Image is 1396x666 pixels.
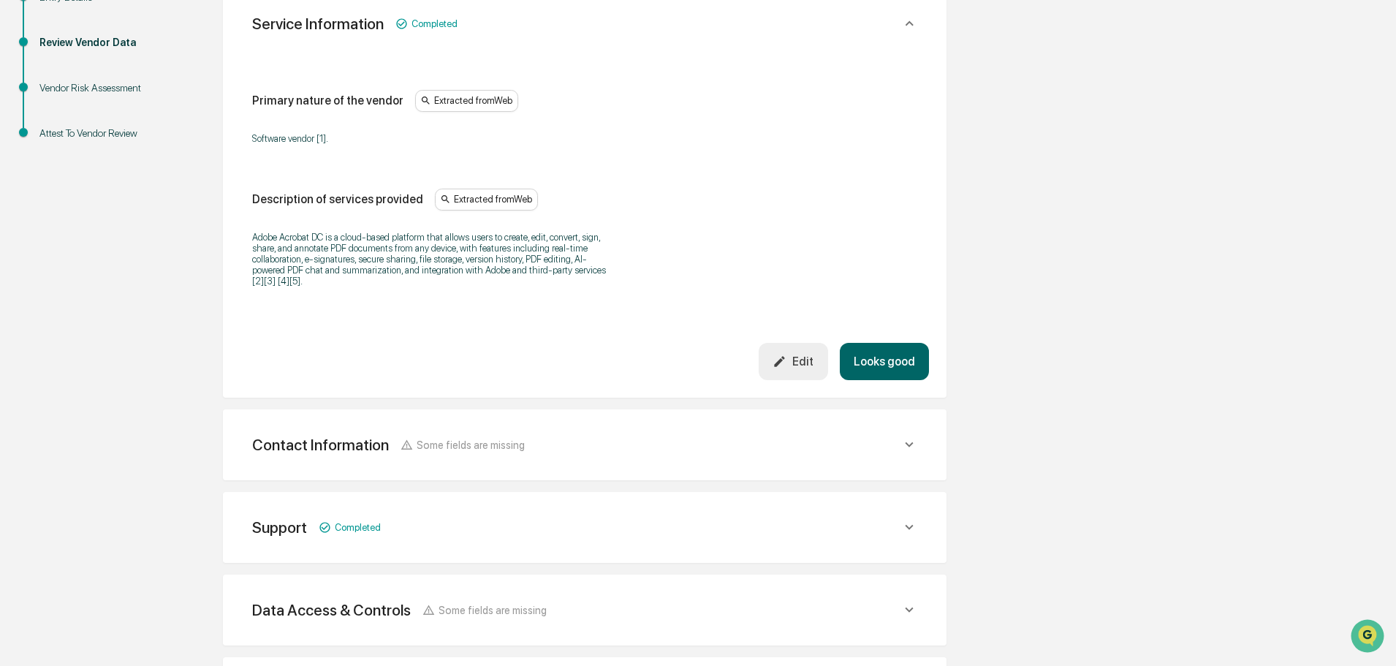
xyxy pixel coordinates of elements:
[39,80,159,96] div: Vendor Risk Assessment
[240,510,929,545] div: SupportCompleted
[435,189,538,211] div: Extracted from Web
[29,212,92,227] span: Data Lookup
[439,604,547,616] span: Some fields are missing
[121,184,181,199] span: Attestations
[50,126,185,138] div: We're available if you need us!
[759,343,828,380] button: Edit
[145,248,177,259] span: Pylon
[39,126,159,141] div: Attest To Vendor Review
[15,31,266,54] p: How can we help?
[252,232,618,287] p: Adobe Acrobat DC is a cloud-based platform that allows users to create, edit, convert, sign, shar...
[29,184,94,199] span: Preclearance
[15,186,26,197] div: 🖐️
[1349,618,1389,657] iframe: Open customer support
[249,116,266,134] button: Start new chat
[252,133,618,144] p: Software vendor [1].
[252,94,403,107] div: Primary nature of the vendor
[15,112,41,138] img: 1746055101610-c473b297-6a78-478c-a979-82029cc54cd1
[100,178,187,205] a: 🗄️Attestations
[411,18,458,29] span: Completed
[252,436,389,454] div: Contact Information
[415,90,518,112] div: Extracted from Web
[240,48,929,380] div: Service InformationCompleted
[50,112,240,126] div: Start new chat
[9,206,98,232] a: 🔎Data Lookup
[9,178,100,205] a: 🖐️Preclearance
[252,15,384,33] div: Service Information
[417,439,525,451] span: Some fields are missing
[252,192,423,206] div: Description of services provided
[252,601,411,619] div: Data Access & Controls
[252,518,307,537] div: Support
[15,213,26,225] div: 🔎
[840,343,929,380] button: Looks good
[240,427,929,463] div: Contact InformationSome fields are missing
[106,186,118,197] div: 🗄️
[773,355,813,368] div: Edit
[335,522,381,533] span: Completed
[240,592,929,628] div: Data Access & ControlsSome fields are missing
[103,247,177,259] a: Powered byPylon
[39,35,159,50] div: Review Vendor Data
